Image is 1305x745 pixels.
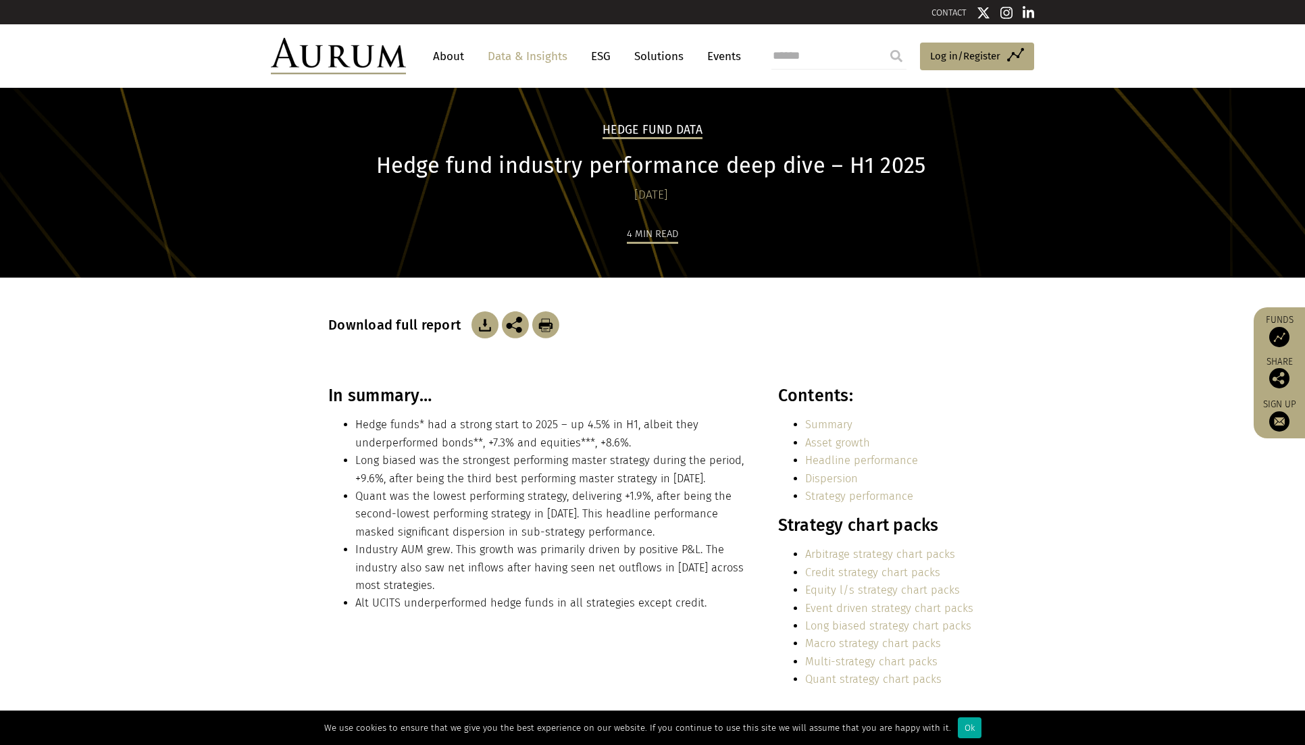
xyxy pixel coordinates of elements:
img: Share this post [1269,368,1289,388]
div: Ok [958,717,981,738]
h3: Download full report [328,317,468,333]
h3: Strategy chart packs [778,515,973,536]
a: Dispersion [805,472,858,485]
a: CONTACT [931,7,967,18]
a: Funds [1260,314,1298,347]
a: Strategy performance [805,490,913,503]
img: Linkedin icon [1023,6,1035,20]
a: Solutions [628,44,690,69]
a: Data & Insights [481,44,574,69]
a: Arbitrage strategy chart packs [805,548,955,561]
a: Equity l/s strategy chart packs [805,584,960,596]
span: Log in/Register [930,48,1000,64]
img: Instagram icon [1000,6,1013,20]
a: Log in/Register [920,43,1034,71]
h3: In summary… [328,386,748,406]
a: Credit strategy chart packs [805,566,940,579]
img: Sign up to our newsletter [1269,411,1289,432]
li: Industry AUM grew. This growth was primarily driven by positive P&L. The industry also saw net in... [355,541,748,594]
a: Event driven strategy chart packs [805,602,973,615]
li: Long biased was the strongest performing master strategy during the period, +9.6%, after being th... [355,452,748,488]
a: Events [700,44,741,69]
img: Download Article [471,311,498,338]
a: Headline performance [805,454,918,467]
li: Hedge funds* had a strong start to 2025 – up 4.5% in H1, albeit they underperformed bonds**, +7.3... [355,416,748,452]
li: Quant was the lowest performing strategy, delivering +1.9%, after being the second-lowest perform... [355,488,748,541]
div: 4 min read [627,226,678,244]
a: Macro strategy chart packs [805,637,941,650]
div: Share [1260,357,1298,388]
img: Share this post [502,311,529,338]
a: About [426,44,471,69]
a: Asset growth [805,436,870,449]
img: Download Article [532,311,559,338]
h3: Contents: [778,386,973,406]
h2: Hedge Fund Data [603,123,702,139]
a: Long biased strategy chart packs [805,619,971,632]
h1: Hedge fund industry performance deep dive – H1 2025 [328,153,973,179]
img: Aurum [271,38,406,74]
input: Submit [883,43,910,70]
a: Sign up [1260,399,1298,432]
a: Summary [805,418,852,431]
div: [DATE] [328,186,973,205]
li: Alt UCITS underperformed hedge funds in all strategies except credit. [355,594,748,612]
a: Quant strategy chart packs [805,673,942,686]
a: Multi-strategy chart packs [805,655,938,668]
img: Access Funds [1269,327,1289,347]
img: Twitter icon [977,6,990,20]
a: ESG [584,44,617,69]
